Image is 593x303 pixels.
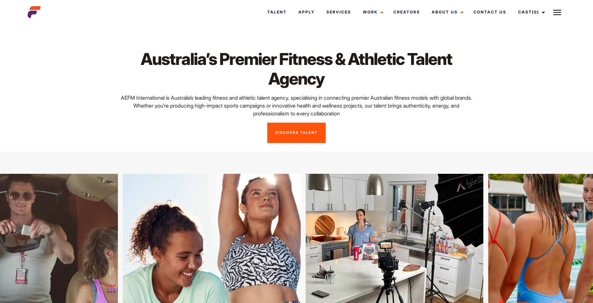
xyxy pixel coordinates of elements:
[532,10,539,14] span: (0)
[512,3,549,21] a: Cast(0)
[553,9,561,16] img: Burger icon
[357,3,387,21] a: Work
[119,49,474,89] h1: Australia’s Premier Fitness & Athletic Talent Agency
[320,3,357,21] a: Services
[293,3,320,21] a: Apply
[28,6,41,19] img: cropped-aefm-brand-fav-22-square.png
[387,3,426,21] a: Creators
[426,3,468,21] a: About Us
[267,123,326,143] a: Discover Talent
[261,3,293,21] a: Talent
[468,3,512,21] a: Contact Us
[119,94,474,117] p: AEFM International is Australia’s leading fitness and athletic talent agency, specialising in con...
